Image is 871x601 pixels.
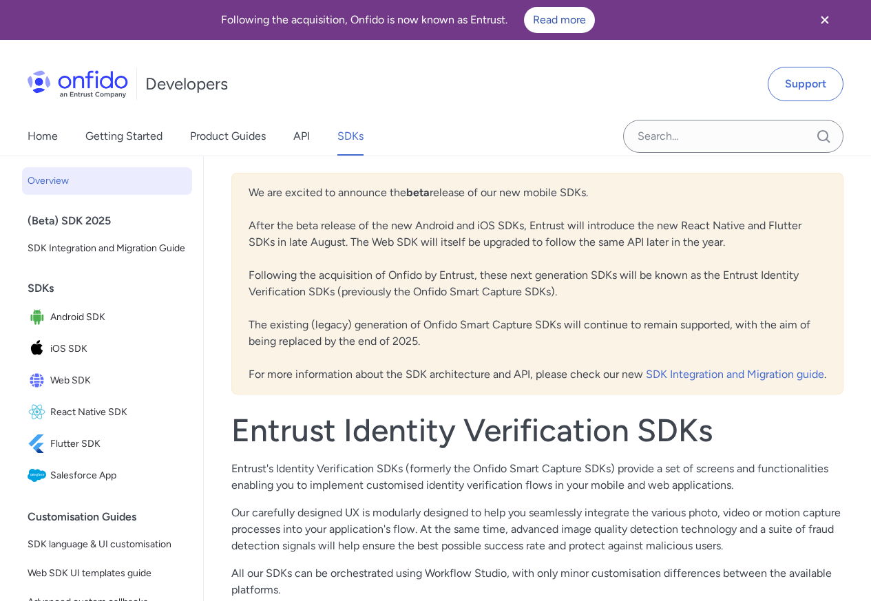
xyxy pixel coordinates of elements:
[50,466,187,485] span: Salesforce App
[22,429,192,459] a: IconFlutter SDKFlutter SDK
[28,371,50,390] img: IconWeb SDK
[50,434,187,454] span: Flutter SDK
[768,67,843,101] a: Support
[28,339,50,359] img: IconiOS SDK
[22,302,192,333] a: IconAndroid SDKAndroid SDK
[293,117,310,156] a: API
[17,7,799,33] div: Following the acquisition, Onfido is now known as Entrust.
[817,12,833,28] svg: Close banner
[28,240,187,257] span: SDK Integration and Migration Guide
[28,503,198,531] div: Customisation Guides
[50,339,187,359] span: iOS SDK
[50,403,187,422] span: React Native SDK
[190,117,266,156] a: Product Guides
[22,560,192,587] a: Web SDK UI templates guide
[28,403,50,422] img: IconReact Native SDK
[623,120,843,153] input: Onfido search input field
[50,371,187,390] span: Web SDK
[28,117,58,156] a: Home
[28,70,128,98] img: Onfido Logo
[231,461,843,494] p: Entrust's Identity Verification SDKs (formerly the Onfido Smart Capture SDKs) provide a set of sc...
[28,173,187,189] span: Overview
[85,117,162,156] a: Getting Started
[22,235,192,262] a: SDK Integration and Migration Guide
[28,536,187,553] span: SDK language & UI customisation
[22,397,192,428] a: IconReact Native SDKReact Native SDK
[28,308,50,327] img: IconAndroid SDK
[231,173,843,394] div: We are excited to announce the release of our new mobile SDKs. After the beta release of the new ...
[231,411,843,450] h1: Entrust Identity Verification SDKs
[22,334,192,364] a: IconiOS SDKiOS SDK
[28,207,198,235] div: (Beta) SDK 2025
[28,565,187,582] span: Web SDK UI templates guide
[406,186,430,199] b: beta
[337,117,364,156] a: SDKs
[524,7,595,33] a: Read more
[28,275,198,302] div: SDKs
[22,461,192,491] a: IconSalesforce AppSalesforce App
[231,505,843,554] p: Our carefully designed UX is modularly designed to help you seamlessly integrate the various phot...
[50,308,187,327] span: Android SDK
[22,366,192,396] a: IconWeb SDKWeb SDK
[22,167,192,195] a: Overview
[145,73,228,95] h1: Developers
[646,368,824,381] a: SDK Integration and Migration guide
[28,466,50,485] img: IconSalesforce App
[22,531,192,558] a: SDK language & UI customisation
[799,3,850,37] button: Close banner
[231,565,843,598] p: All our SDKs can be orchestrated using Workflow Studio, with only minor customisation differences...
[28,434,50,454] img: IconFlutter SDK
